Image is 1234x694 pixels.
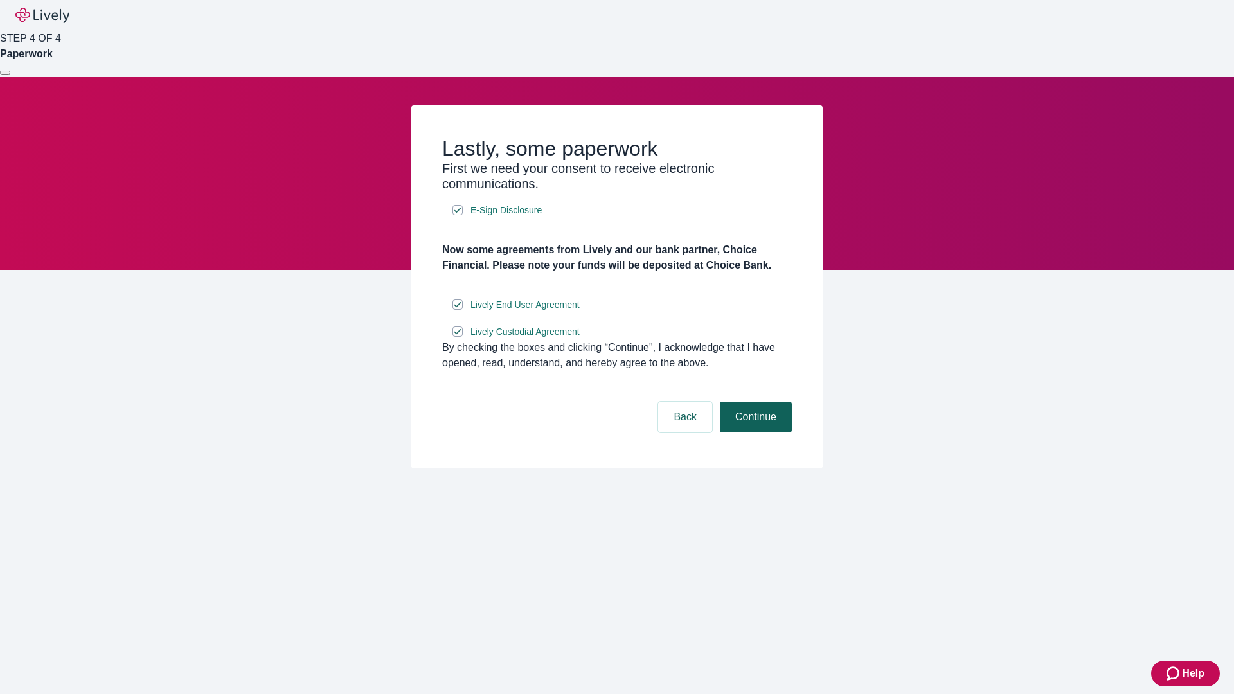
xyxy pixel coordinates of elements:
button: Continue [720,402,792,432]
button: Zendesk support iconHelp [1151,661,1220,686]
a: e-sign disclosure document [468,297,582,313]
button: Back [658,402,712,432]
span: Help [1182,666,1204,681]
div: By checking the boxes and clicking “Continue", I acknowledge that I have opened, read, understand... [442,340,792,371]
h4: Now some agreements from Lively and our bank partner, Choice Financial. Please note your funds wi... [442,242,792,273]
h2: Lastly, some paperwork [442,136,792,161]
svg: Zendesk support icon [1167,666,1182,681]
span: Lively End User Agreement [470,298,580,312]
span: Lively Custodial Agreement [470,325,580,339]
span: E-Sign Disclosure [470,204,542,217]
a: e-sign disclosure document [468,324,582,340]
img: Lively [15,8,69,23]
a: e-sign disclosure document [468,202,544,218]
h3: First we need your consent to receive electronic communications. [442,161,792,191]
